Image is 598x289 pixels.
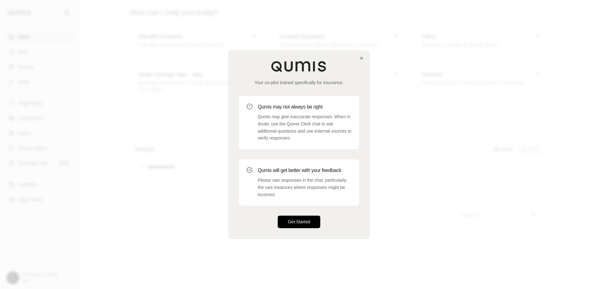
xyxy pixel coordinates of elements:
[258,113,352,142] p: Qumis may give inaccurate responses. When in doubt, use the Qumis Clerk chat to ask additional qu...
[278,216,320,228] button: Get Started
[239,79,359,86] p: Your co-pilot trained specifically for insurance.
[258,103,352,111] h3: Qumis may not always be right
[258,167,352,174] h3: Qumis will get better with your feedback
[271,61,327,72] img: Qumis Logo
[258,177,352,198] p: Please rate responses in the chat, particularly the rare instances where responses might be incor...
